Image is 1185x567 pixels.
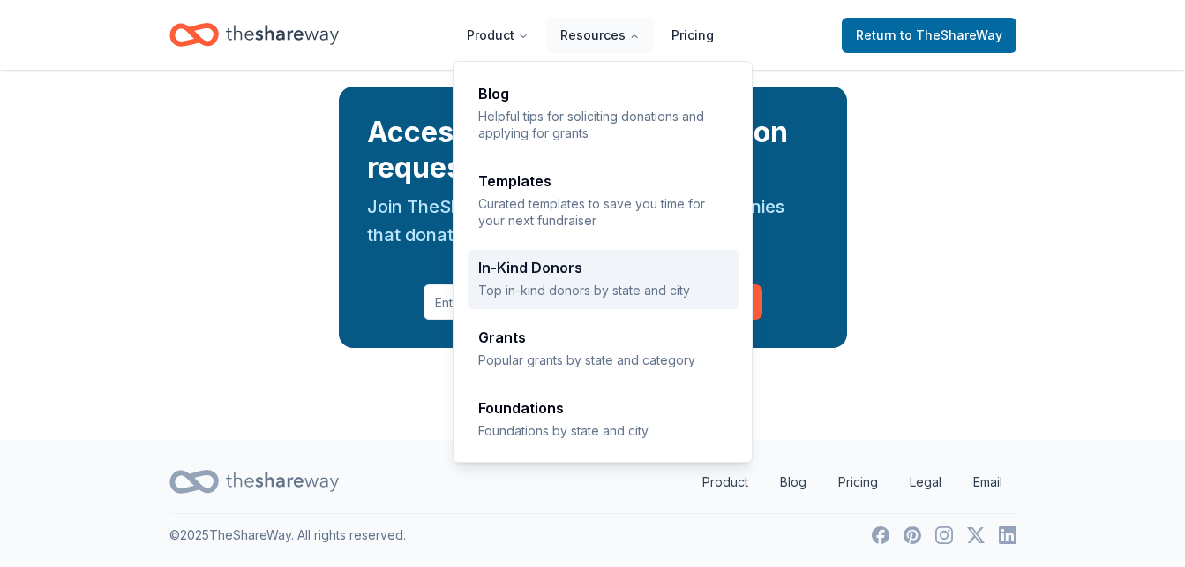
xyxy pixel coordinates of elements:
[478,401,729,415] div: Foundations
[478,261,729,275] div: In-Kind Donors
[478,108,729,142] p: Helpful tips for soliciting donations and applying for grants
[842,18,1016,53] a: Returnto TheShareWay
[468,390,739,450] a: FoundationsFoundations by state and city
[688,465,762,500] a: Product
[478,87,729,101] div: Blog
[453,18,543,53] button: Product
[856,25,1002,46] span: Return
[468,76,739,153] a: BlogHelpful tips for soliciting donations and applying for grants
[453,14,728,56] nav: Main
[900,27,1002,42] span: to TheShareWay
[478,422,729,439] p: Foundations by state and city
[468,163,739,240] a: TemplatesCurated templates to save you time for your next fundraiser
[169,525,406,546] p: © 2025 TheShareWay. All rights reserved.
[424,284,622,320] input: Enter email address
[824,465,892,500] a: Pricing
[468,250,739,309] a: In-Kind DonorsTop in-kind donors by state and city
[367,193,819,249] div: Join TheShareWay to quickly discover companies that donate, entirely for free.
[688,465,1016,500] nav: quick links
[454,62,754,464] div: Resources
[959,465,1016,500] a: Email
[766,465,821,500] a: Blog
[896,465,956,500] a: Legal
[657,18,728,53] a: Pricing
[478,330,729,344] div: Grants
[468,320,739,379] a: GrantsPopular grants by state and category
[546,18,654,53] button: Resources
[478,282,729,299] p: Top in-kind donors by state and city
[367,115,819,185] div: Access thousands of donation request applications
[169,14,339,56] a: Home
[478,352,729,368] p: Popular grants by state and category
[478,195,729,230] p: Curated templates to save you time for your next fundraiser
[478,174,729,188] div: Templates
